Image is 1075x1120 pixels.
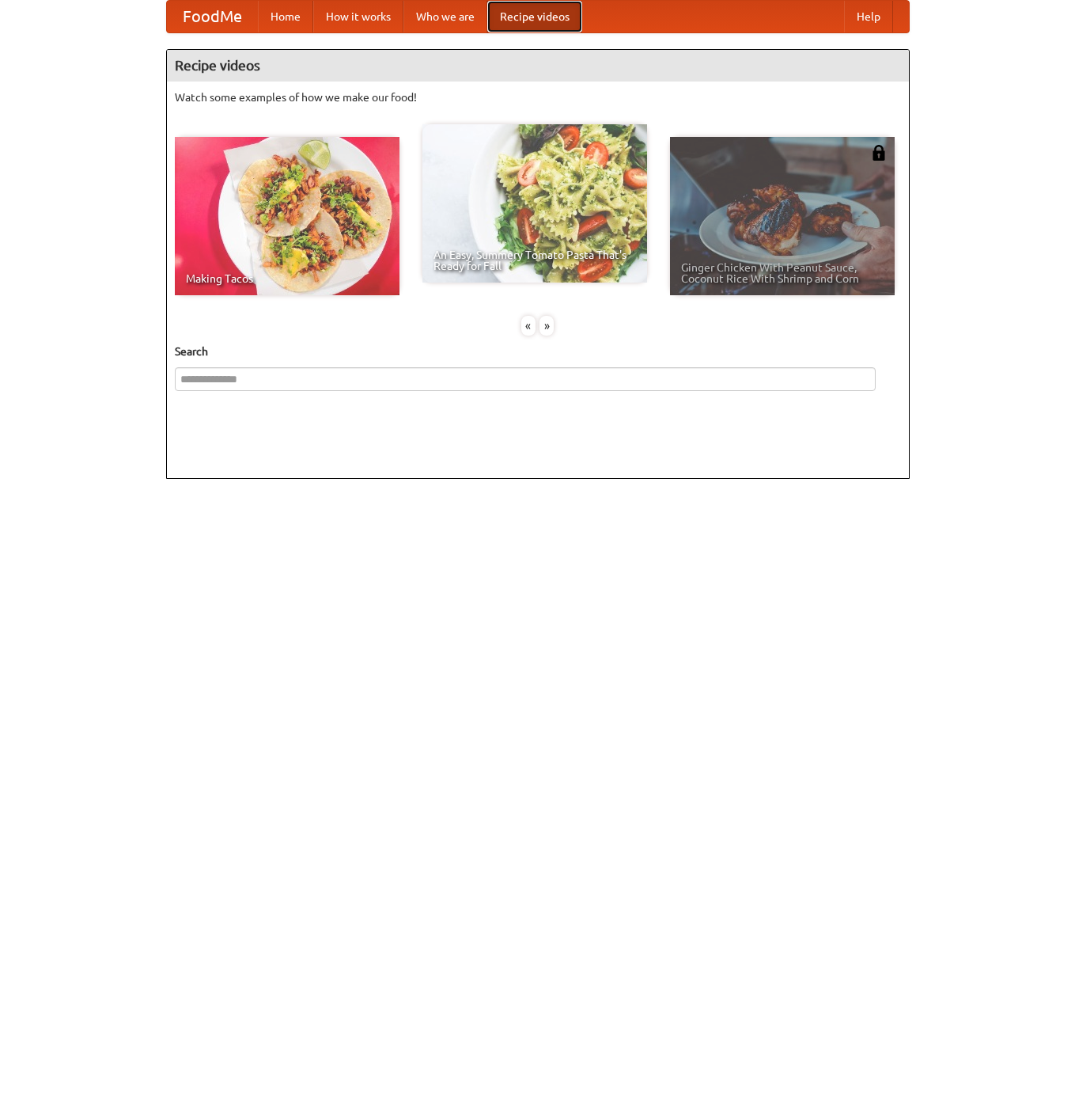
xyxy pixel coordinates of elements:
span: An Easy, Summery Tomato Pasta That's Ready for Fall [433,249,636,271]
a: Making Tacos [175,137,399,295]
a: An Easy, Summery Tomato Pasta That's Ready for Fall [422,124,647,283]
a: Help [844,1,893,32]
span: Making Tacos [186,273,388,284]
a: Who we are [403,1,487,32]
a: Home [258,1,313,32]
p: Watch some examples of how we make our food! [175,89,901,105]
a: FoodMe [167,1,258,32]
a: Recipe videos [487,1,582,32]
h5: Search [175,344,901,359]
div: « [521,316,536,336]
img: 483408.png [871,145,887,161]
a: How it works [313,1,403,32]
div: » [539,316,554,336]
h4: Recipe videos [167,50,909,82]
